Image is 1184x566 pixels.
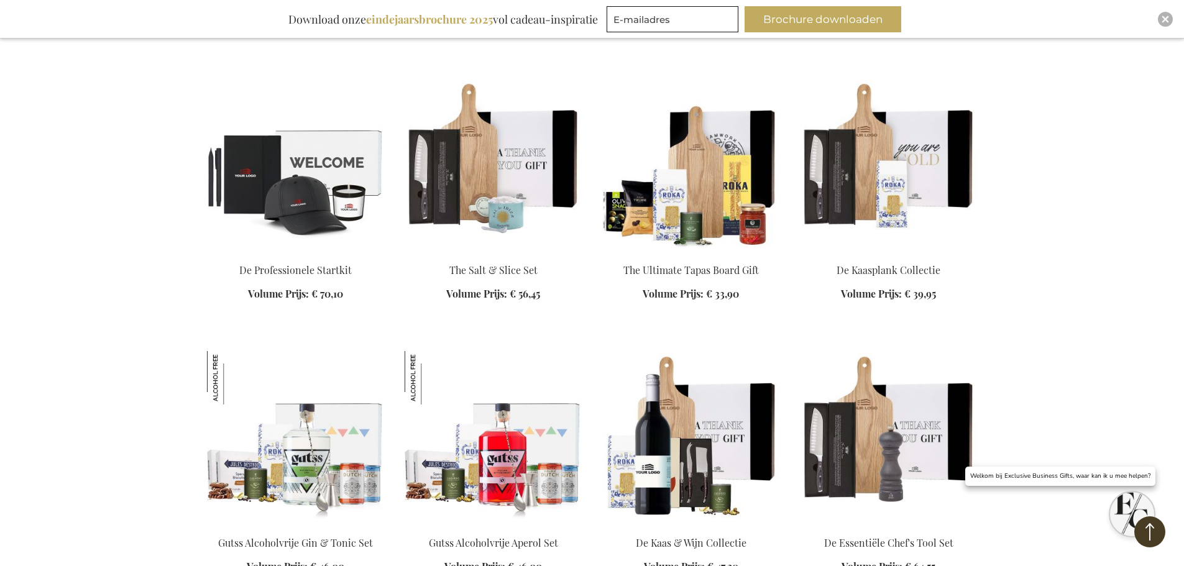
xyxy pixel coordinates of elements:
[602,351,780,525] img: De Kaas & Wijn Collectie
[239,263,352,276] a: De Professionele Startkit
[1158,12,1173,27] div: Close
[446,287,540,301] a: Volume Prijs: € 56,45
[602,520,780,532] a: De Kaas & Wijn Collectie
[841,287,936,301] a: Volume Prijs: € 39,95
[706,287,739,300] span: € 33,90
[904,287,936,300] span: € 39,95
[429,536,558,549] a: Gutss Alcoholvrije Aperol Set
[745,6,901,32] button: Brochure downloaden
[405,78,582,252] img: The Salt & Slice Set Exclusive Business Gift
[207,351,260,404] img: Gutss Alcoholvrije Gin & Tonic Set
[1162,16,1169,23] img: Close
[405,247,582,259] a: The Salt & Slice Set Exclusive Business Gift
[405,351,458,404] img: Gutss Alcoholvrije Aperol Set
[602,247,780,259] a: The Ultimate Tapas Board Gift
[800,351,978,525] img: De Essentiële Chef's Tool Set
[248,287,343,301] a: Volume Prijs: € 70,10
[446,287,507,300] span: Volume Prijs:
[824,536,953,549] a: De Essentiële Chef's Tool Set
[207,247,385,259] a: The Professional Starter Kit
[218,536,373,549] a: Gutss Alcoholvrije Gin & Tonic Set
[800,247,978,259] a: The Cheese Board Collection
[602,78,780,252] img: The Ultimate Tapas Board Gift
[636,536,746,549] a: De Kaas & Wijn Collectie
[207,78,385,252] img: The Professional Starter Kit
[248,287,309,300] span: Volume Prijs:
[841,287,902,300] span: Volume Prijs:
[837,263,940,276] a: De Kaasplank Collectie
[405,520,582,532] a: Gutss Non-Alcoholic Aperol Set Gutss Alcoholvrije Aperol Set
[366,12,493,27] b: eindejaarsbrochure 2025
[510,287,540,300] span: € 56,45
[283,6,603,32] div: Download onze vol cadeau-inspiratie
[643,287,704,300] span: Volume Prijs:
[449,263,538,276] a: The Salt & Slice Set
[800,78,978,252] img: The Cheese Board Collection
[607,6,738,32] input: E-mailadres
[405,351,582,525] img: Gutss Non-Alcoholic Aperol Set
[800,520,978,532] a: De Essentiële Chef's Tool Set
[311,287,343,300] span: € 70,10
[643,287,739,301] a: Volume Prijs: € 33,90
[607,6,742,36] form: marketing offers and promotions
[207,520,385,532] a: Gutss Non-Alcoholic Gin & Tonic Set Gutss Alcoholvrije Gin & Tonic Set
[623,263,759,276] a: The Ultimate Tapas Board Gift
[207,351,385,525] img: Gutss Non-Alcoholic Gin & Tonic Set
